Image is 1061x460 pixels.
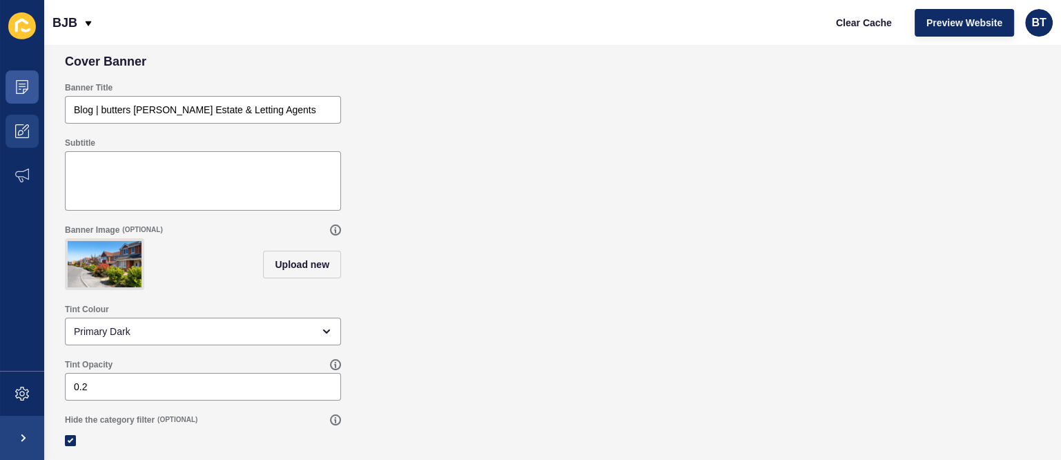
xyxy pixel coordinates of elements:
[122,225,162,235] span: (OPTIONAL)
[157,415,197,425] span: (OPTIONAL)
[65,414,155,425] label: Hide the category filter
[65,359,113,370] label: Tint Opacity
[65,304,109,315] label: Tint Colour
[52,6,77,40] p: BJB
[275,258,329,271] span: Upload new
[65,55,146,68] h2: Cover Banner
[68,241,142,287] img: 7c2337e79ab4a6af31df99ac1af2d119.jpeg
[824,9,904,37] button: Clear Cache
[65,224,119,236] label: Banner Image
[926,16,1002,30] span: Preview Website
[836,16,892,30] span: Clear Cache
[65,137,95,148] label: Subtitle
[65,82,113,93] label: Banner Title
[263,251,341,278] button: Upload new
[1031,16,1046,30] span: BT
[65,318,341,345] div: open menu
[915,9,1014,37] button: Preview Website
